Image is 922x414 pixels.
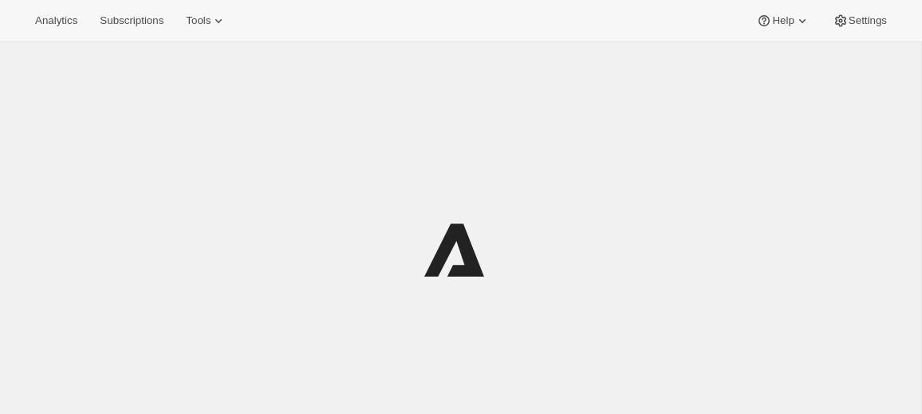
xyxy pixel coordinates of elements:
button: Help [747,10,819,32]
span: Analytics [35,14,77,27]
button: Settings [823,10,896,32]
button: Subscriptions [90,10,173,32]
button: Analytics [26,10,87,32]
span: Tools [186,14,211,27]
span: Help [772,14,794,27]
button: Tools [176,10,236,32]
span: Subscriptions [100,14,164,27]
span: Settings [849,14,887,27]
